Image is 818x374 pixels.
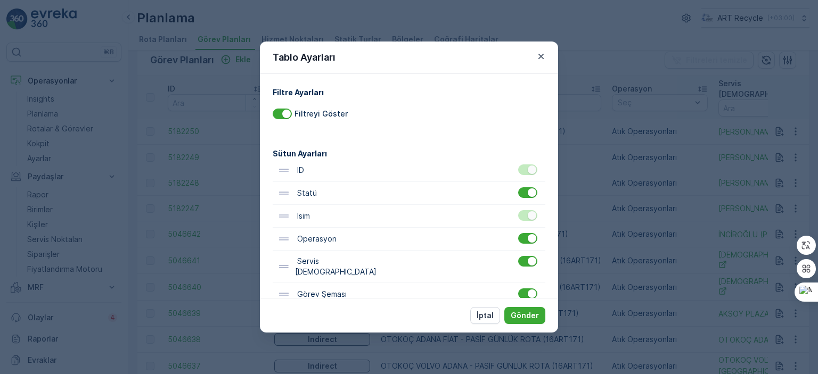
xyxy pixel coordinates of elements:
p: Servis [DEMOGRAPHIC_DATA] [295,256,400,277]
p: Gönder [511,310,539,321]
div: Görev Şeması [273,283,545,306]
p: Görev Şeması [295,289,347,300]
div: Operasyon [273,228,545,251]
p: Statü [295,188,317,198]
p: İptal [477,310,494,321]
p: Operasyon [295,234,337,244]
p: Tablo Ayarları [273,50,336,65]
h4: Sütun Ayarları [273,148,545,159]
button: Gönder [504,307,545,324]
button: İptal [470,307,500,324]
p: İsim [295,211,310,221]
h4: Filtre Ayarları [273,87,545,98]
p: Filtreyi Göster [295,109,348,119]
p: ID [295,165,304,176]
div: Statü [273,182,545,205]
div: İsim [273,205,545,228]
div: ID [273,159,545,182]
div: Servis [DEMOGRAPHIC_DATA] [273,251,545,283]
